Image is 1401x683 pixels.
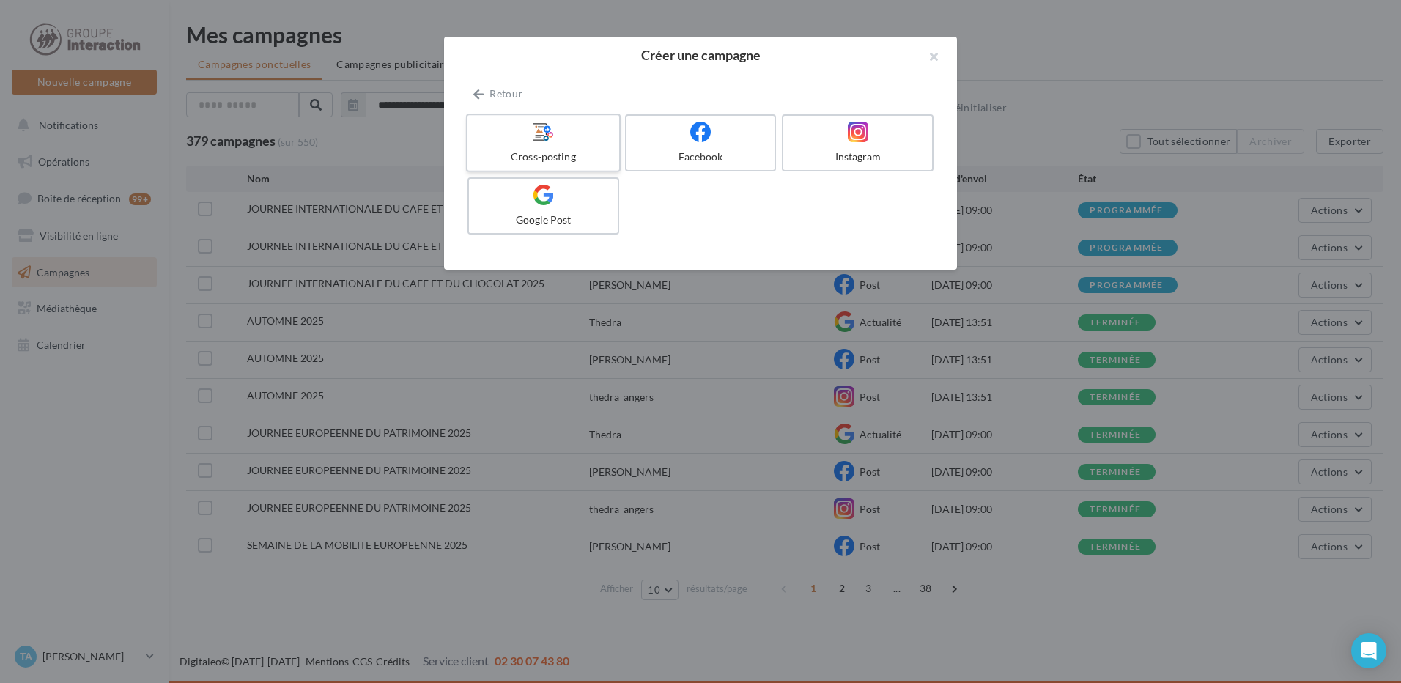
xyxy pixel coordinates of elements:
[475,213,612,227] div: Google Post
[473,149,613,164] div: Cross-posting
[789,149,926,164] div: Instagram
[1351,633,1386,668] div: Open Intercom Messenger
[467,48,934,62] h2: Créer une campagne
[467,85,528,103] button: Retour
[632,149,769,164] div: Facebook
